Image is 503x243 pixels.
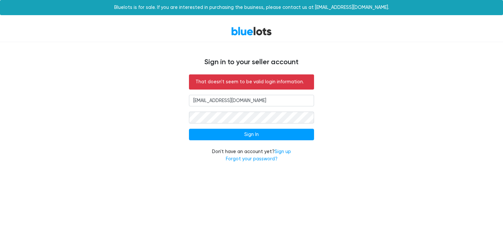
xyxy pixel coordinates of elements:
[196,78,307,86] p: That doesn't seem to be valid login information.
[189,95,314,107] input: Email
[54,58,449,67] h4: Sign in to your seller account
[189,148,314,162] div: Don't have an account yet?
[231,26,272,36] a: BlueLots
[189,129,314,141] input: Sign In
[275,149,291,154] a: Sign up
[226,156,278,162] a: Forgot your password?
